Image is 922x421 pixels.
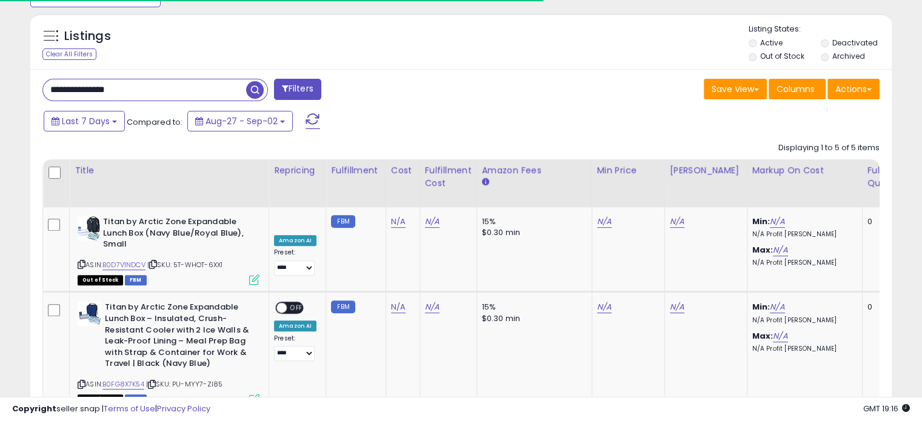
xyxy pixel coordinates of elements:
a: N/A [770,301,784,313]
button: Filters [274,79,321,100]
a: N/A [597,216,612,228]
a: Terms of Use [104,403,155,414]
div: 15% [482,302,583,313]
small: FBM [331,215,355,228]
div: seller snap | | [12,403,210,415]
a: B0FG8X7K54 [102,379,144,390]
b: Titan by Arctic Zone Expandable Lunch Box – Insulated, Crush-Resistant Cooler with 2 Ice Walls & ... [105,302,252,372]
label: Active [760,38,783,48]
div: Clear All Filters [42,48,96,60]
div: Fulfillment [331,164,380,177]
span: 2025-09-11 19:16 GMT [863,403,910,414]
a: N/A [773,244,787,256]
span: All listings that are currently out of stock and unavailable for purchase on Amazon [78,275,123,285]
strong: Copyright [12,403,56,414]
a: N/A [391,301,406,313]
label: Out of Stock [760,51,804,61]
button: Columns [769,79,826,99]
div: Amazon Fees [482,164,587,177]
div: Repricing [274,164,321,177]
b: Min: [752,301,770,313]
a: N/A [425,301,439,313]
p: N/A Profit [PERSON_NAME] [752,259,853,267]
div: 15% [482,216,583,227]
h5: Listings [64,28,111,45]
span: OFF [287,303,306,313]
button: Last 7 Days [44,111,125,131]
b: Titan by Arctic Zone Expandable Lunch Box (Navy Blue/Royal Blue), Small [103,216,250,253]
th: The percentage added to the cost of goods (COGS) that forms the calculator for Min & Max prices. [747,159,862,207]
div: Fulfillment Cost [425,164,472,190]
div: Markup on Cost [752,164,857,177]
button: Save View [704,79,767,99]
a: N/A [670,301,684,313]
span: Aug-27 - Sep-02 [205,115,278,127]
a: N/A [597,301,612,313]
div: $0.30 min [482,313,583,324]
span: | SKU: PU-MYY7-ZI85 [146,379,222,389]
div: 0 [867,216,905,227]
p: N/A Profit [PERSON_NAME] [752,345,853,353]
div: Displaying 1 to 5 of 5 items [778,142,880,154]
b: Min: [752,216,770,227]
span: FBM [125,275,147,285]
div: Preset: [274,248,316,276]
img: 412yewSd9cL._SL40_.jpg [78,216,100,240]
a: Privacy Policy [157,403,210,414]
a: N/A [773,330,787,342]
b: Max: [752,244,773,256]
a: N/A [770,216,784,228]
button: Actions [827,79,880,99]
a: N/A [425,216,439,228]
small: FBM [331,300,355,313]
a: N/A [670,216,684,228]
label: Archived [832,51,864,61]
div: 0 [867,302,905,313]
span: Compared to: [127,116,182,128]
div: Amazon AI [274,235,316,246]
div: Cost [391,164,415,177]
b: Max: [752,330,773,342]
div: Title [75,164,264,177]
div: Amazon AI [274,320,316,331]
img: 413UCXwbkoL._SL40_.jpg [78,302,102,326]
span: Last 7 Days [62,115,110,127]
div: Preset: [274,334,316,362]
span: | SKU: 5T-WHOT-6XX1 [147,260,222,270]
small: Amazon Fees. [482,177,489,188]
div: [PERSON_NAME] [670,164,742,177]
p: N/A Profit [PERSON_NAME] [752,230,853,239]
p: N/A Profit [PERSON_NAME] [752,316,853,325]
a: B0D7V1NDCV [102,260,145,270]
div: Min Price [597,164,660,177]
p: Listing States: [749,24,892,35]
div: $0.30 min [482,227,583,238]
div: Fulfillable Quantity [867,164,909,190]
button: Aug-27 - Sep-02 [187,111,293,131]
a: N/A [391,216,406,228]
label: Deactivated [832,38,877,48]
div: ASIN: [78,216,259,283]
span: Columns [777,83,815,95]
